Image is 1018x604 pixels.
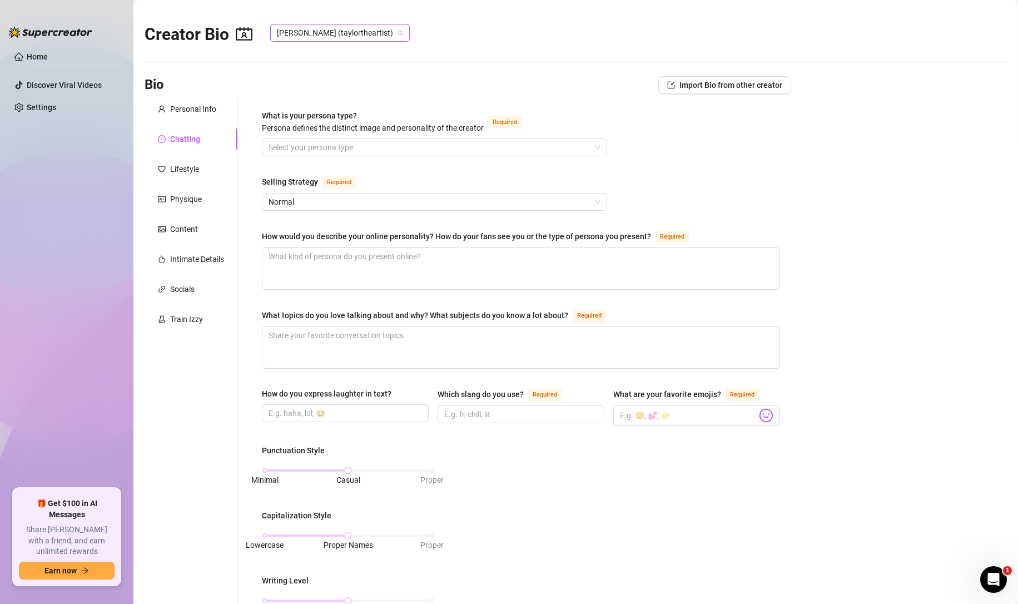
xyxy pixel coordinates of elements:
[980,566,1007,593] iframe: Intercom live chat
[158,105,166,113] span: user
[336,476,360,484] span: Casual
[420,476,444,484] span: Proper
[262,444,325,457] div: Punctuation Style
[262,388,391,400] div: How do you express laughter in text?
[420,541,444,549] span: Proper
[170,193,202,205] div: Physique
[658,76,791,94] button: Import Bio from other creator
[170,253,224,265] div: Intimate Details
[158,315,166,323] span: experiment
[145,76,164,94] h3: Bio
[27,52,48,61] a: Home
[158,255,166,263] span: fire
[277,24,403,41] span: Taylor (taylortheartist)
[1003,566,1012,575] span: 1
[726,389,759,401] span: Required
[613,388,721,400] div: What are your favorite emojis?
[438,388,524,400] div: Which slang do you use?
[262,175,368,189] label: Selling Strategy
[324,541,373,549] span: Proper Names
[262,388,399,400] label: How do you express laughter in text?
[322,176,356,189] span: Required
[262,575,309,587] div: Writing Level
[262,327,779,368] textarea: What topics do you love talking about and why? What subjects do you know a lot about?
[262,248,779,289] textarea: How would you describe your online personality? How do your fans see you or the type of persona y...
[158,135,166,143] span: message
[9,27,92,38] img: logo-BBDzfeDw.svg
[262,230,701,243] label: How would you describe your online personality? How do your fans see you or the type of persona y...
[679,81,782,90] span: Import Bio from other creator
[170,283,195,295] div: Socials
[269,407,420,419] input: How do you express laughter in text?
[262,575,316,587] label: Writing Level
[528,389,562,401] span: Required
[27,103,56,112] a: Settings
[158,165,166,173] span: heart
[170,163,199,175] div: Lifestyle
[170,223,198,235] div: Content
[158,195,166,203] span: idcard
[44,566,77,575] span: Earn now
[262,309,618,322] label: What topics do you love talking about and why? What subjects do you know a lot about?
[620,408,757,423] input: What are your favorite emojis?
[27,81,102,90] a: Discover Viral Videos
[488,116,522,128] span: Required
[262,123,484,132] span: Persona defines the distinct image and personality of the creator
[573,310,606,322] span: Required
[158,225,166,233] span: picture
[19,562,115,580] button: Earn nowarrow-right
[246,541,284,549] span: Lowercase
[251,476,279,484] span: Minimal
[759,408,773,423] img: svg%3e
[438,388,574,401] label: Which slang do you use?
[81,567,89,575] span: arrow-right
[397,29,404,36] span: team
[145,24,252,45] h2: Creator Bio
[262,176,318,188] div: Selling Strategy
[170,103,216,115] div: Personal Info
[19,524,115,557] span: Share [PERSON_NAME] with a friend, and earn unlimited rewards
[656,231,689,243] span: Required
[262,309,568,321] div: What topics do you love talking about and why? What subjects do you know a lot about?
[262,444,332,457] label: Punctuation Style
[262,509,339,522] label: Capitalization Style
[444,408,595,420] input: Which slang do you use?
[170,313,203,325] div: Train Izzy
[667,81,675,89] span: import
[613,388,771,401] label: What are your favorite emojis?
[236,26,252,42] span: contacts
[262,230,651,242] div: How would you describe your online personality? How do your fans see you or the type of persona y...
[262,509,331,522] div: Capitalization Style
[170,133,200,145] div: Chatting
[269,194,600,210] span: Normal
[262,111,484,132] span: What is your persona type?
[158,285,166,293] span: link
[19,498,115,520] span: 🎁 Get $100 in AI Messages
